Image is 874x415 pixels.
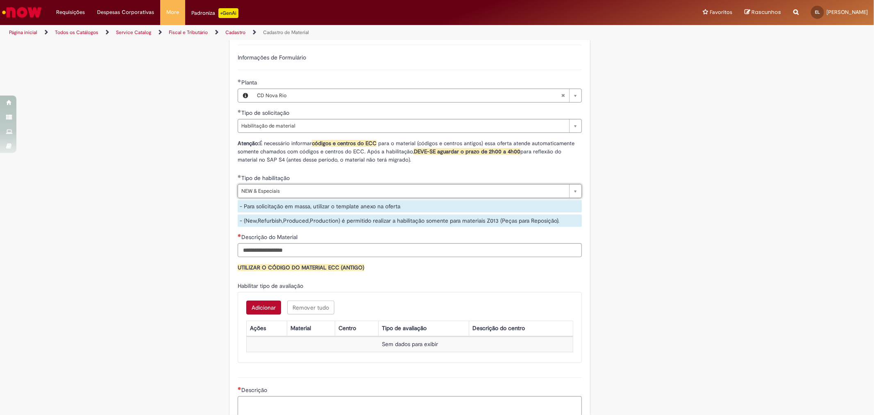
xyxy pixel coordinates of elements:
[238,264,364,271] span: UTILIZAR O CÓDIGO DO MATERIAL ECC (ANTIGO)
[238,200,582,212] div: - Para solicitação em massa, utilizar o template anexo na oferta
[745,9,781,16] a: Rascunhos
[218,8,238,18] p: +GenAi
[312,140,377,147] span: códigos e centros do ECC
[263,29,309,36] a: Cadastro de Material
[238,387,241,390] span: Necessários
[246,301,281,315] button: Add a row for Habilitar tipo de avaliação
[97,8,154,16] span: Despesas Corporativas
[710,8,732,16] span: Favoritos
[225,29,245,36] a: Cadastro
[241,109,291,116] span: Tipo de solicitação
[1,4,43,21] img: ServiceNow
[55,29,98,36] a: Todos os Catálogos
[257,89,561,102] span: CD Nova Rio
[241,185,565,198] span: NEW & Especiais
[253,89,581,102] a: CD Nova RioLimpar campo Planta
[238,140,259,147] strong: Atenção:
[238,214,582,227] div: - (New,Refurbish,Produced,Production) é permitido realizar a habilitação somente para materiais Z...
[238,54,306,61] label: Informações de Formulário
[166,8,179,16] span: More
[56,8,85,16] span: Requisições
[414,148,520,155] strong: DEVE-SE aguardar o prazo de 2h00 a 4h00
[241,79,259,86] span: Necessários - Planta
[247,321,287,336] th: Ações
[6,25,577,40] ul: Trilhas de página
[751,8,781,16] span: Rascunhos
[191,8,238,18] div: Padroniza
[238,140,574,163] span: É necessário informar para o material (códigos e centros antigos) essa oferta atende automaticame...
[287,321,335,336] th: Material
[238,175,241,178] span: Obrigatório Preenchido
[241,174,291,182] span: Tipo de habilitação
[826,9,868,16] span: [PERSON_NAME]
[557,89,569,102] abbr: Limpar campo Planta
[238,243,582,257] input: Descrição do Material
[116,29,151,36] a: Service Catalog
[247,337,573,352] td: Sem dados para exibir
[378,321,469,336] th: Tipo de avaliação
[469,321,573,336] th: Descrição do centro
[241,119,565,132] span: Habilitação de material
[238,89,253,102] button: Planta, Visualizar este registro CD Nova Rio
[238,109,241,113] span: Obrigatório Preenchido
[169,29,208,36] a: Fiscal e Tributário
[335,321,378,336] th: Centro
[238,79,241,82] span: Obrigatório Preenchido
[241,386,269,394] span: Descrição
[238,282,305,290] span: Habilitar tipo de avaliação
[815,9,820,15] span: EL
[238,234,241,237] span: Necessários
[9,29,37,36] a: Página inicial
[241,233,299,241] span: Descrição do Material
